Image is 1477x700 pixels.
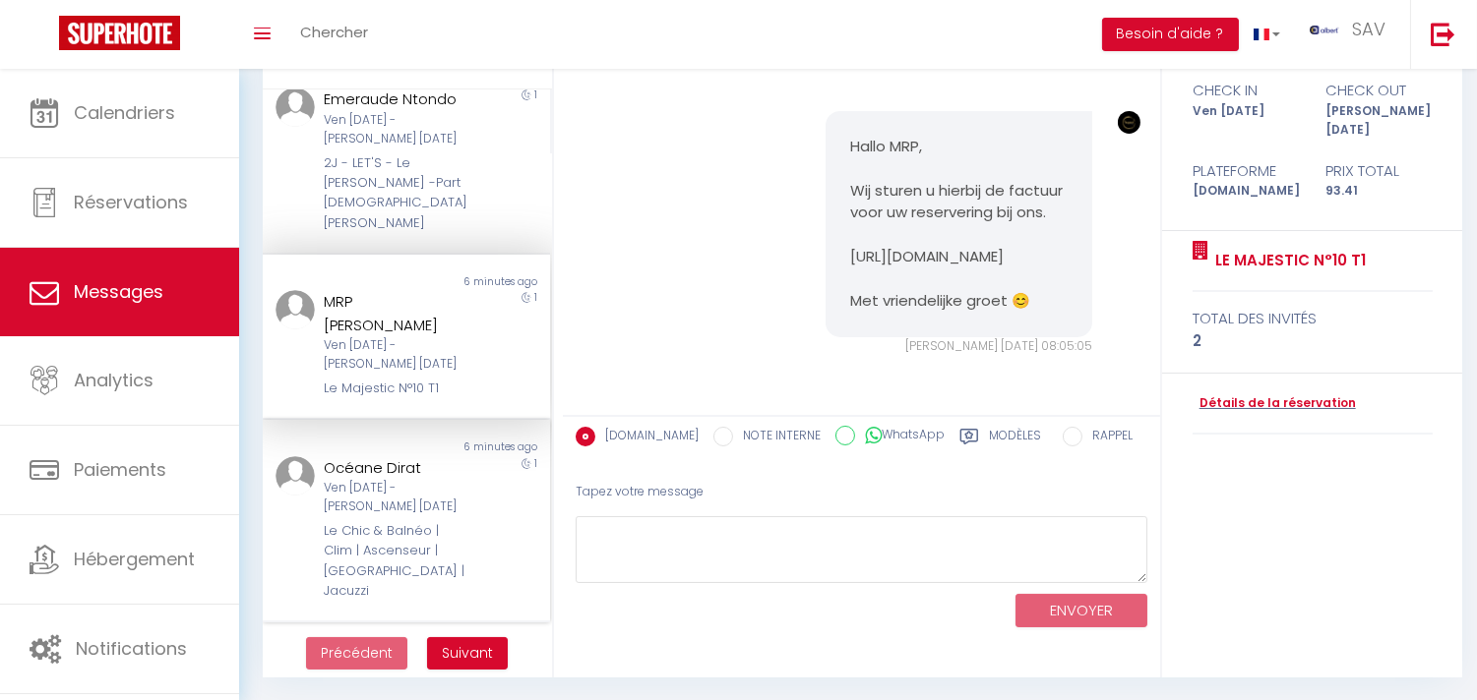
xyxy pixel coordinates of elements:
[324,87,465,111] div: Emeraude Ntondo
[1313,102,1446,140] div: [PERSON_NAME] [DATE]
[1082,427,1133,448] label: RAPPEL
[1193,307,1433,330] div: total des invités
[442,643,493,663] span: Suivant
[1193,394,1356,413] a: Détails de la réservation
[1102,18,1239,51] button: Besoin d'aide ?
[595,427,699,448] label: [DOMAIN_NAME]
[576,468,1147,516] div: Tapez votre message
[324,336,465,374] div: Ven [DATE] - [PERSON_NAME] [DATE]
[733,427,821,448] label: NOTE INTERNE
[76,636,187,661] span: Notifications
[1313,182,1446,201] div: 93.41
[1313,79,1446,102] div: check out
[406,274,550,290] div: 6 minutes ago
[1208,249,1366,272] a: Le Majestic N°10 T1
[427,637,508,671] button: Next
[1193,329,1433,353] div: 2
[1118,111,1140,134] img: ...
[989,427,1041,451] label: Modèles
[321,643,393,663] span: Précédent
[74,100,175,125] span: Calendriers
[324,379,465,398] div: Le Majestic N°10 T1
[74,368,154,392] span: Analytics
[406,439,550,455] div: 6 minutes ago
[534,87,537,102] span: 1
[855,426,945,447] label: WhatsApp
[74,457,166,482] span: Paiements
[276,456,315,496] img: ...
[324,479,465,516] div: Ven [DATE] - [PERSON_NAME] [DATE]
[276,290,315,329] img: ...
[534,456,537,471] span: 1
[1015,594,1147,628] button: ENVOYER
[1431,22,1455,46] img: logout
[826,337,1092,356] div: [PERSON_NAME] [DATE] 08:05:05
[324,111,465,148] div: Ven [DATE] - [PERSON_NAME] [DATE]
[74,547,195,571] span: Hébergement
[1180,102,1313,140] div: Ven [DATE]
[324,290,465,336] div: MRP [PERSON_NAME]
[1310,26,1339,34] img: ...
[324,456,465,480] div: Océane Dirat
[534,290,537,305] span: 1
[1180,159,1313,183] div: Plateforme
[1352,17,1385,41] span: SAV
[276,87,315,127] img: ...
[306,637,407,671] button: Previous
[1180,79,1313,102] div: check in
[74,279,163,304] span: Messages
[324,153,465,234] div: 2J - LET'S - Le [PERSON_NAME] -Part [DEMOGRAPHIC_DATA] [PERSON_NAME]
[74,190,188,214] span: Réservations
[300,22,368,42] span: Chercher
[1313,159,1446,183] div: Prix total
[850,136,1068,313] pre: Hallo MRP, Wij sturen u hierbij de factuur voor uw reservering bij ons. [URL][DOMAIN_NAME] Met vr...
[59,16,180,50] img: Super Booking
[1180,182,1313,201] div: [DOMAIN_NAME]
[324,521,465,602] div: Le Chic & Balnéo | Clim | Ascenseur | [GEOGRAPHIC_DATA] | Jacuzzi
